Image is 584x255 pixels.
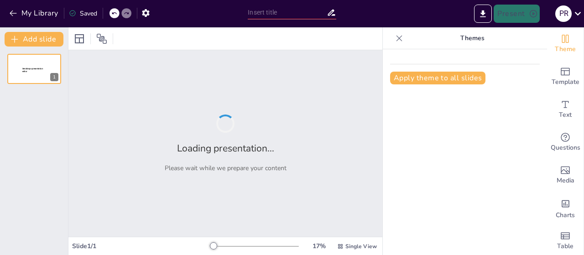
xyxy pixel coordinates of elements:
span: Text [559,110,572,120]
span: Media [557,176,574,186]
div: P R [555,5,572,22]
div: Add images, graphics, shapes or video [547,159,584,192]
p: Themes [407,27,538,49]
div: Layout [72,31,87,46]
div: Add text boxes [547,93,584,126]
span: Table [557,241,574,251]
span: Position [96,33,107,44]
div: Add ready made slides [547,60,584,93]
span: Template [552,77,579,87]
button: Export to PowerPoint [474,5,492,23]
div: Get real-time input from your audience [547,126,584,159]
button: My Library [7,6,62,21]
button: Add slide [5,32,63,47]
h2: Loading presentation... [177,142,274,155]
div: 1 [7,54,61,84]
span: Theme [555,44,576,54]
div: Slide 1 / 1 [72,242,211,250]
span: Single View [345,243,377,250]
span: Questions [551,143,580,153]
div: Change the overall theme [547,27,584,60]
div: 1 [50,73,58,81]
p: Please wait while we prepare your content [165,164,287,172]
button: P R [555,5,572,23]
span: Sendsteps presentation editor [22,68,43,73]
div: Saved [69,9,97,18]
div: Add charts and graphs [547,192,584,224]
button: Present [494,5,539,23]
input: Insert title [248,6,326,19]
span: Charts [556,210,575,220]
button: Apply theme to all slides [390,72,485,84]
div: 17 % [308,242,330,250]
